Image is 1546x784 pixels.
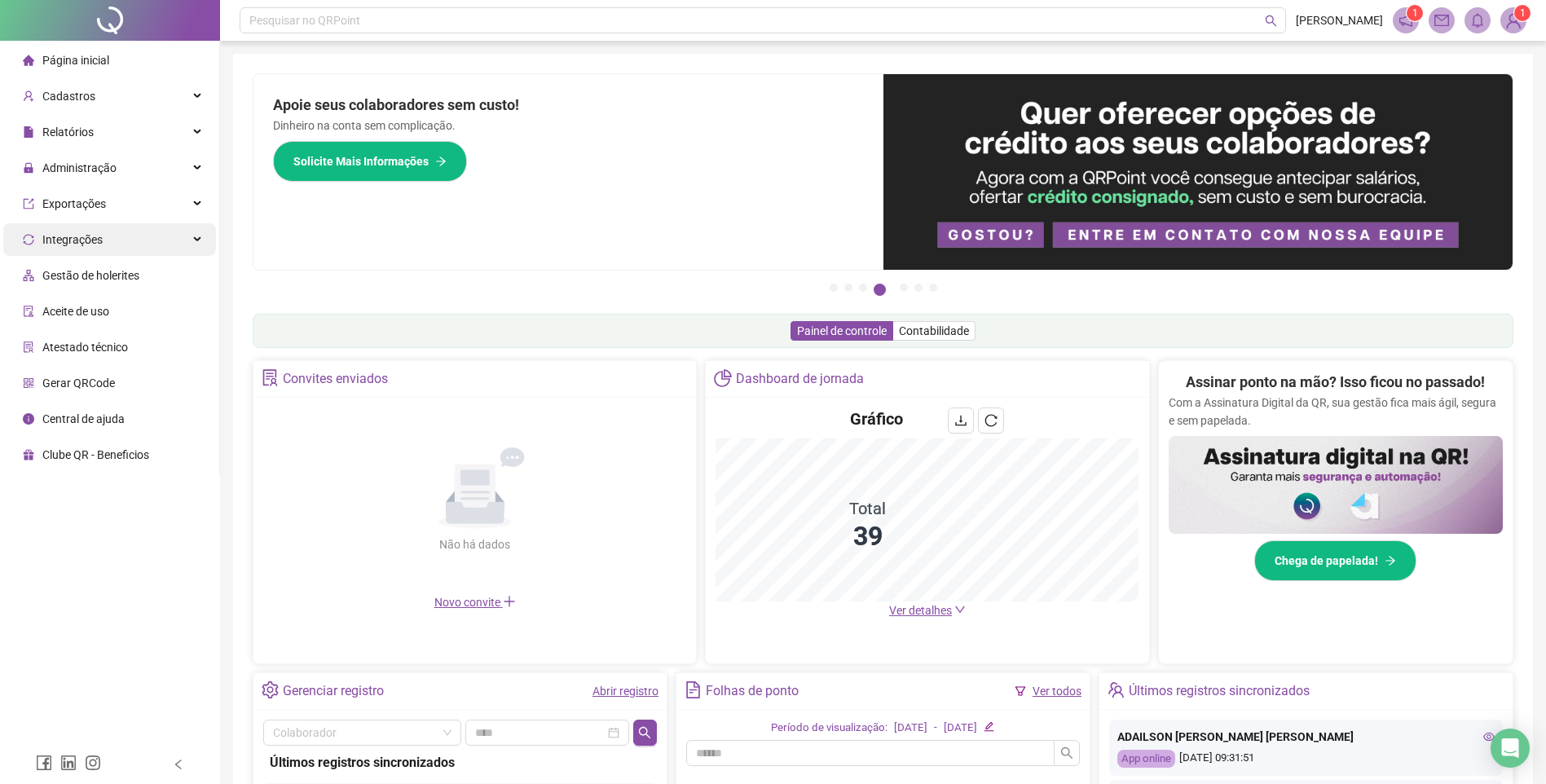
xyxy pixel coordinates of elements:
span: Administração [42,161,117,174]
a: Abrir registro [592,685,658,698]
span: notification [1398,13,1413,28]
div: - [934,720,937,737]
button: Solicite Mais Informações [273,141,467,182]
span: Integrações [42,233,103,246]
h2: Apoie seus colaboradores sem custo! [273,94,864,117]
span: Solicite Mais Informações [293,152,429,170]
img: 49185 [1501,8,1526,33]
span: 1 [1520,7,1526,19]
span: Página inicial [42,54,109,67]
span: user-add [23,90,34,102]
span: eye [1483,731,1495,742]
span: Exportações [42,197,106,210]
p: Dinheiro na conta sem complicação. [273,117,864,134]
span: Gerar QRCode [42,377,115,390]
span: [PERSON_NAME] [1296,11,1383,29]
span: search [1265,15,1277,27]
div: Não há dados [400,535,550,553]
span: pie-chart [714,369,731,386]
div: Folhas de ponto [706,677,799,705]
span: down [954,604,966,615]
span: Atestado técnico [42,341,128,354]
span: sync [23,234,34,245]
button: 6 [914,284,923,292]
div: Convites enviados [283,365,388,393]
img: banner%2F02c71560-61a6-44d4-94b9-c8ab97240462.png [1169,436,1503,534]
span: filter [1015,685,1026,697]
button: 1 [830,284,838,292]
span: download [954,414,967,427]
span: file-text [685,681,702,698]
span: audit [23,306,34,317]
span: Relatórios [42,126,94,139]
span: search [1060,747,1073,760]
div: Open Intercom Messenger [1491,729,1530,768]
span: Central de ajuda [42,412,125,425]
button: 4 [874,284,886,296]
sup: Atualize o seu contato no menu Meus Dados [1514,5,1531,21]
span: left [173,759,184,770]
div: Gerenciar registro [283,677,384,705]
span: Gestão de holerites [42,269,139,282]
span: edit [984,721,994,732]
span: lock [23,162,34,174]
span: Contabilidade [899,324,969,337]
span: Aceite de uso [42,305,109,318]
div: Últimos registros sincronizados [270,752,650,773]
span: mail [1434,13,1449,28]
span: Cadastros [42,90,95,103]
span: arrow-right [435,156,447,167]
div: [DATE] [894,720,927,737]
p: Com a Assinatura Digital da QR, sua gestão fica mais ágil, segura e sem papelada. [1169,394,1503,429]
span: setting [262,681,279,698]
div: Período de visualização: [771,720,888,737]
span: plus [503,595,516,608]
div: Dashboard de jornada [736,365,864,393]
span: Chega de papelada! [1275,552,1378,570]
h2: Assinar ponto na mão? Isso ficou no passado! [1186,371,1485,394]
span: arrow-right [1385,555,1396,566]
div: [DATE] 09:31:51 [1117,750,1495,769]
span: info-circle [23,413,34,425]
span: instagram [85,755,101,771]
span: export [23,198,34,209]
div: ADAILSON [PERSON_NAME] [PERSON_NAME] [1117,728,1495,746]
div: [DATE] [944,720,977,737]
span: team [1108,681,1125,698]
button: 3 [859,284,867,292]
div: Últimos registros sincronizados [1129,677,1310,705]
span: qrcode [23,377,34,389]
img: banner%2Fa8ee1423-cce5-4ffa-a127-5a2d429cc7d8.png [883,74,1513,270]
a: Ver detalhes down [889,604,966,617]
span: linkedin [60,755,77,771]
span: file [23,126,34,138]
button: 5 [900,284,908,292]
span: Ver detalhes [889,604,952,617]
span: reload [984,414,998,427]
h4: Gráfico [850,407,903,430]
span: bell [1470,13,1485,28]
sup: 1 [1407,5,1423,21]
span: solution [262,369,279,386]
span: solution [23,341,34,353]
span: search [638,726,651,739]
span: Novo convite [434,596,516,609]
button: 2 [844,284,852,292]
a: Ver todos [1033,685,1081,698]
span: facebook [36,755,52,771]
button: Chega de papelada! [1254,540,1416,581]
div: App online [1117,750,1175,769]
button: 7 [929,284,937,292]
span: gift [23,449,34,460]
span: 1 [1412,7,1418,19]
span: apartment [23,270,34,281]
span: Painel de controle [797,324,887,337]
span: home [23,55,34,66]
span: Clube QR - Beneficios [42,448,149,461]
